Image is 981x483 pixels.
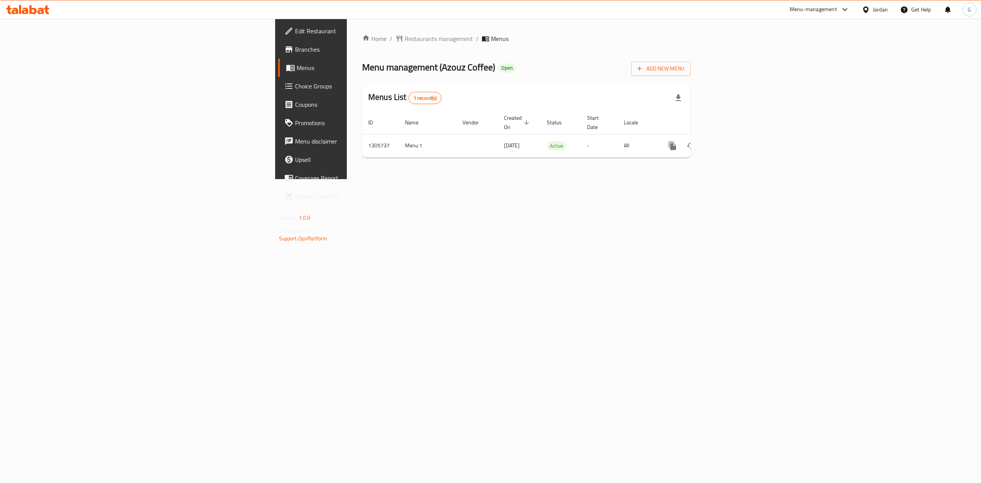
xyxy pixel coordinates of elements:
[295,45,433,54] span: Branches
[669,89,687,107] div: Export file
[362,111,743,158] table: enhanced table
[368,118,383,127] span: ID
[279,213,298,223] span: Version:
[637,64,684,73] span: Add New Menu
[618,134,657,157] td: All
[498,65,516,71] span: Open
[295,82,433,91] span: Choice Groups
[463,118,489,127] span: Vendor
[968,5,971,14] span: G
[297,63,433,72] span: Menus
[547,141,566,150] div: Active
[624,118,648,127] span: Locale
[278,132,439,150] a: Menu disclaimer
[278,40,439,59] a: Branches
[278,59,439,77] a: Menus
[279,233,328,243] a: Support.OpsPlatform
[279,226,314,236] span: Get support on:
[295,192,433,201] span: Grocery Checklist
[873,5,888,14] div: Jordan
[295,137,433,146] span: Menu disclaimer
[278,150,439,169] a: Upsell
[278,187,439,206] a: Grocery Checklist
[295,118,433,127] span: Promotions
[278,114,439,132] a: Promotions
[581,134,618,157] td: -
[663,137,682,155] button: more
[476,34,479,43] li: /
[491,34,509,43] span: Menus
[790,5,837,14] div: Menu-management
[405,118,428,127] span: Name
[408,92,442,104] div: Total records count
[587,113,609,132] span: Start Date
[295,100,433,109] span: Coupons
[295,26,433,36] span: Edit Restaurant
[278,95,439,114] a: Coupons
[278,22,439,40] a: Edit Restaurant
[631,62,691,76] button: Add New Menu
[547,118,572,127] span: Status
[368,91,441,104] h2: Menus List
[504,140,520,150] span: [DATE]
[657,111,743,134] th: Actions
[278,77,439,95] a: Choice Groups
[295,155,433,164] span: Upsell
[409,95,441,102] span: 1 record(s)
[295,173,433,183] span: Coverage Report
[362,34,691,43] nav: breadcrumb
[547,142,566,150] span: Active
[498,64,516,73] div: Open
[278,169,439,187] a: Coverage Report
[504,113,532,132] span: Created On
[299,213,311,223] span: 1.0.0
